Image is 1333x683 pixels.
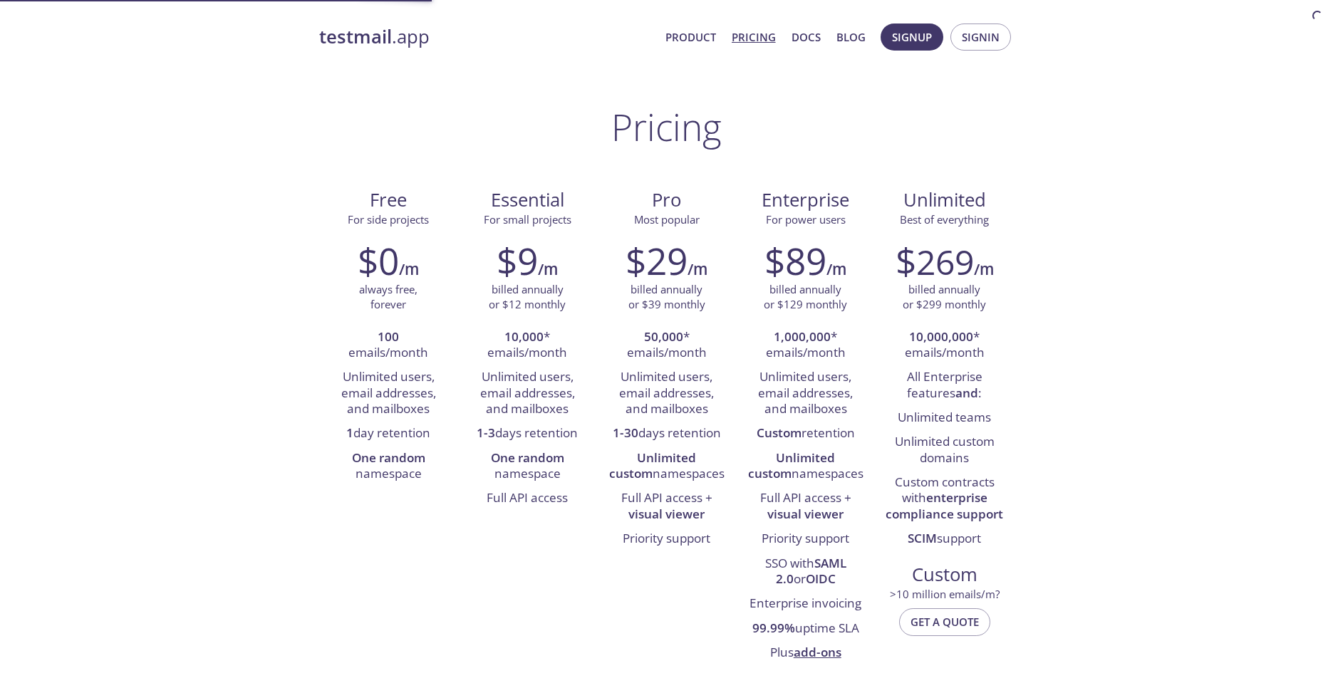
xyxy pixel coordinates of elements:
[348,212,429,226] span: For side projects
[881,24,943,51] button: Signup
[608,365,725,422] li: Unlimited users, email addresses, and mailboxes
[747,188,863,212] span: Enterprise
[489,282,566,313] p: billed annually or $12 monthly
[358,239,399,282] h2: $0
[747,422,864,446] li: retention
[634,212,700,226] span: Most popular
[764,282,847,313] p: billed annually or $129 monthly
[806,570,836,587] strong: OIDC
[892,28,932,46] span: Signup
[962,28,1000,46] span: Signin
[608,325,725,366] li: * emails/month
[886,489,1003,521] strong: enterprise compliance support
[331,188,447,212] span: Free
[538,257,558,281] h6: /m
[886,406,1003,430] li: Unlimited teams
[747,325,864,366] li: * emails/month
[826,257,846,281] h6: /m
[330,325,447,366] li: emails/month
[504,328,544,345] strong: 10,000
[955,385,978,401] strong: and
[794,644,841,660] a: add-ons
[757,424,802,441] strong: Custom
[608,422,725,446] li: days retention
[909,328,973,345] strong: 10,000,000
[747,447,864,487] li: namespaces
[911,612,979,631] span: Get a quote
[613,424,638,441] strong: 1-30
[886,563,1002,587] span: Custom
[776,555,846,587] strong: SAML 2.0
[886,325,1003,366] li: * emails/month
[628,506,705,522] strong: visual viewer
[346,424,353,441] strong: 1
[330,422,447,446] li: day retention
[896,239,974,282] h2: $
[908,530,937,546] strong: SCIM
[665,28,716,46] a: Product
[752,620,795,636] strong: 99.99%
[330,447,447,487] li: namespace
[378,328,399,345] strong: 100
[399,257,419,281] h6: /m
[886,471,1003,527] li: Custom contracts with
[748,449,836,481] strong: Unlimited custom
[477,424,495,441] strong: 1-3
[886,365,1003,406] li: All Enterprise features :
[766,212,846,226] span: For power users
[469,365,586,422] li: Unlimited users, email addresses, and mailboxes
[886,430,1003,471] li: Unlimited custom domains
[747,365,864,422] li: Unlimited users, email addresses, and mailboxes
[469,325,586,366] li: * emails/month
[611,105,722,148] h1: Pricing
[491,449,564,466] strong: One random
[747,641,864,665] li: Plus
[469,486,586,511] li: Full API access
[886,527,1003,551] li: support
[774,328,831,345] strong: 1,000,000
[608,527,725,551] li: Priority support
[747,617,864,641] li: uptime SLA
[497,239,538,282] h2: $9
[628,282,705,313] p: billed annually or $39 monthly
[608,188,725,212] span: Pro
[359,282,417,313] p: always free, forever
[609,449,697,481] strong: Unlimited custom
[608,447,725,487] li: namespaces
[764,239,826,282] h2: $89
[644,328,683,345] strong: 50,000
[352,449,425,466] strong: One random
[469,422,586,446] li: days retention
[608,486,725,527] li: Full API access +
[767,506,844,522] strong: visual viewer
[747,552,864,593] li: SSO with or
[319,24,392,49] strong: testmail
[903,282,986,313] p: billed annually or $299 monthly
[916,239,974,285] span: 269
[319,25,654,49] a: testmail.app
[747,486,864,527] li: Full API access +
[469,447,586,487] li: namespace
[974,257,994,281] h6: /m
[836,28,866,46] a: Blog
[688,257,707,281] h6: /m
[484,212,571,226] span: For small projects
[626,239,688,282] h2: $29
[732,28,776,46] a: Pricing
[747,592,864,616] li: Enterprise invoicing
[330,365,447,422] li: Unlimited users, email addresses, and mailboxes
[890,587,1000,601] span: > 10 million emails/m?
[900,212,989,226] span: Best of everything
[899,608,990,635] button: Get a quote
[903,187,986,212] span: Unlimited
[747,527,864,551] li: Priority support
[792,28,821,46] a: Docs
[470,188,586,212] span: Essential
[950,24,1011,51] button: Signin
